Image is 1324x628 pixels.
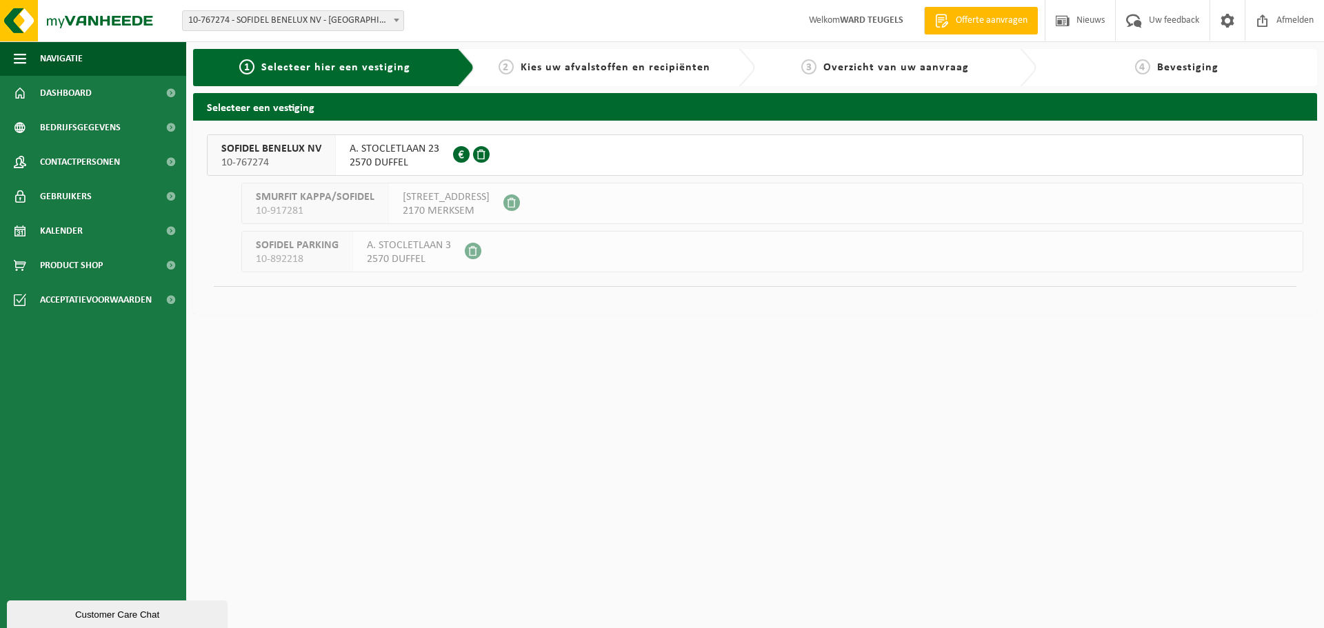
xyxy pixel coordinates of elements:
span: 2170 MERKSEM [403,204,490,218]
span: [STREET_ADDRESS] [403,190,490,204]
span: Kies uw afvalstoffen en recipiënten [521,62,710,73]
span: Dashboard [40,76,92,110]
span: Navigatie [40,41,83,76]
span: Overzicht van uw aanvraag [823,62,969,73]
h2: Selecteer een vestiging [193,93,1317,120]
span: 10-767274 - SOFIDEL BENELUX NV - DUFFEL [182,10,404,31]
span: Product Shop [40,248,103,283]
span: 3 [801,59,816,74]
span: 10-892218 [256,252,339,266]
iframe: chat widget [7,598,230,628]
span: 10-917281 [256,204,374,218]
span: Gebruikers [40,179,92,214]
span: 2570 DUFFEL [367,252,451,266]
span: Selecteer hier een vestiging [261,62,410,73]
span: 2570 DUFFEL [350,156,439,170]
span: A. STOCLETLAAN 3 [367,239,451,252]
span: SMURFIT KAPPA/SOFIDEL [256,190,374,204]
span: 2 [499,59,514,74]
span: SOFIDEL PARKING [256,239,339,252]
span: 1 [239,59,254,74]
a: Offerte aanvragen [924,7,1038,34]
span: Offerte aanvragen [952,14,1031,28]
span: Bevestiging [1157,62,1218,73]
span: 10-767274 - SOFIDEL BENELUX NV - DUFFEL [183,11,403,30]
span: Contactpersonen [40,145,120,179]
button: SOFIDEL BENELUX NV 10-767274 A. STOCLETLAAN 232570 DUFFEL [207,134,1303,176]
span: Acceptatievoorwaarden [40,283,152,317]
span: 4 [1135,59,1150,74]
span: A. STOCLETLAAN 23 [350,142,439,156]
span: Kalender [40,214,83,248]
strong: WARD TEUGELS [840,15,903,26]
span: 10-767274 [221,156,321,170]
span: Bedrijfsgegevens [40,110,121,145]
span: SOFIDEL BENELUX NV [221,142,321,156]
